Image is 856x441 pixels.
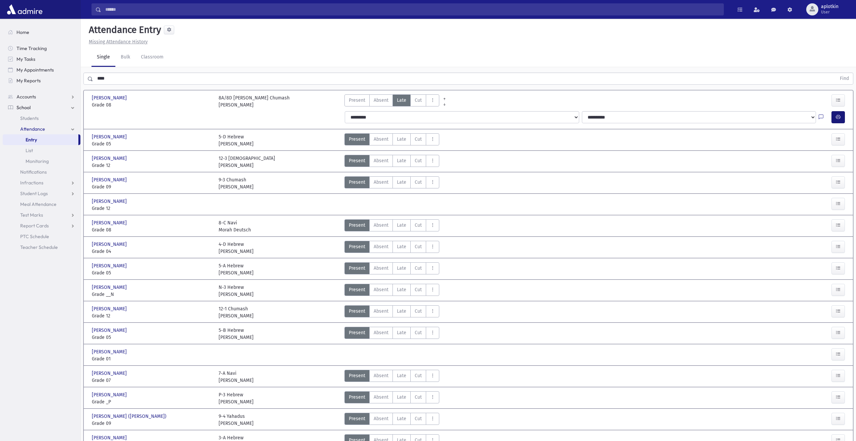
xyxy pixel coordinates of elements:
span: My Appointments [16,67,54,73]
span: List [26,147,33,153]
a: Notifications [3,167,80,177]
span: Grade _P [92,398,212,405]
span: Cut [415,394,422,401]
span: Present [349,329,365,336]
span: Grade 08 [92,226,212,233]
u: Missing Attendance History [89,39,148,45]
a: Meal Attendance [3,199,80,210]
span: [PERSON_NAME] [92,176,128,183]
div: 9-4 Yahadus [PERSON_NAME] [219,413,254,427]
div: 5-D Hebrew [PERSON_NAME] [219,133,254,147]
div: AttTypes [344,305,439,319]
a: PTC Schedule [3,231,80,242]
span: Absent [374,329,388,336]
span: Cut [415,243,422,250]
a: Teacher Schedule [3,242,80,253]
span: [PERSON_NAME] [92,198,128,205]
span: Cut [415,179,422,186]
span: Cut [415,157,422,164]
a: Infractions [3,177,80,188]
span: Grade 04 [92,248,212,255]
a: Single [91,48,115,67]
input: Search [101,3,723,15]
button: Find [836,73,853,84]
span: Infractions [20,180,43,186]
span: Meal Attendance [20,201,57,207]
span: PTC Schedule [20,233,49,239]
span: Grade 12 [92,162,212,169]
span: Absent [374,372,388,379]
span: Test Marks [20,212,43,218]
span: [PERSON_NAME] [92,133,128,140]
span: Report Cards [20,223,49,229]
a: My Tasks [3,54,80,64]
span: Present [349,157,365,164]
span: Grade 09 [92,420,212,427]
div: AttTypes [344,219,439,233]
span: Grade 07 [92,377,212,384]
span: [PERSON_NAME] [92,219,128,226]
span: Present [349,97,365,104]
span: Cut [415,222,422,229]
div: AttTypes [344,262,439,276]
span: Late [397,243,406,250]
span: Cut [415,265,422,272]
a: Test Marks [3,210,80,220]
span: Late [397,136,406,143]
div: 9-3 Chumash [PERSON_NAME] [219,176,254,190]
span: Absent [374,179,388,186]
div: AttTypes [344,176,439,190]
span: Cut [415,372,422,379]
div: 8A/8D [PERSON_NAME] Chumash [PERSON_NAME] [219,94,290,108]
div: 12-3 [DEMOGRAPHIC_DATA] [PERSON_NAME] [219,155,275,169]
a: My Reports [3,75,80,86]
span: [PERSON_NAME] [92,348,128,355]
span: Absent [374,286,388,293]
div: AttTypes [344,155,439,169]
span: Late [397,308,406,315]
a: List [3,145,80,156]
span: Absent [374,222,388,229]
span: Late [397,415,406,422]
a: Missing Attendance History [86,39,148,45]
span: Cut [415,415,422,422]
span: Present [349,222,365,229]
div: AttTypes [344,327,439,341]
span: Late [397,157,406,164]
a: Classroom [136,48,169,67]
div: AttTypes [344,241,439,255]
a: My Appointments [3,64,80,75]
span: Grade 12 [92,312,212,319]
div: 5-B Hebrew [PERSON_NAME] [219,327,254,341]
span: Present [349,286,365,293]
span: Absent [374,308,388,315]
span: Absent [374,265,388,272]
span: Notifications [20,169,47,175]
span: Grade 05 [92,334,212,341]
div: 8-C Navi Morah Deutsch [219,219,251,233]
span: Teacher Schedule [20,244,58,250]
span: Time Tracking [16,45,47,51]
a: Monitoring [3,156,80,167]
span: Late [397,265,406,272]
span: Cut [415,308,422,315]
span: Students [20,115,39,121]
div: AttTypes [344,391,439,405]
span: [PERSON_NAME] [92,327,128,334]
a: Home [3,27,80,38]
span: Late [397,394,406,401]
span: [PERSON_NAME] [92,370,128,377]
span: Present [349,243,365,250]
div: N-3 Hebrew [PERSON_NAME] [219,284,254,298]
div: AttTypes [344,284,439,298]
span: [PERSON_NAME] [92,284,128,291]
span: Present [349,265,365,272]
div: 7-A Navi [PERSON_NAME] [219,370,254,384]
span: Late [397,179,406,186]
span: Grade 01 [92,355,212,362]
span: Present [349,179,365,186]
span: Present [349,308,365,315]
span: Grade 05 [92,269,212,276]
span: Present [349,415,365,422]
span: My Tasks [16,56,35,62]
